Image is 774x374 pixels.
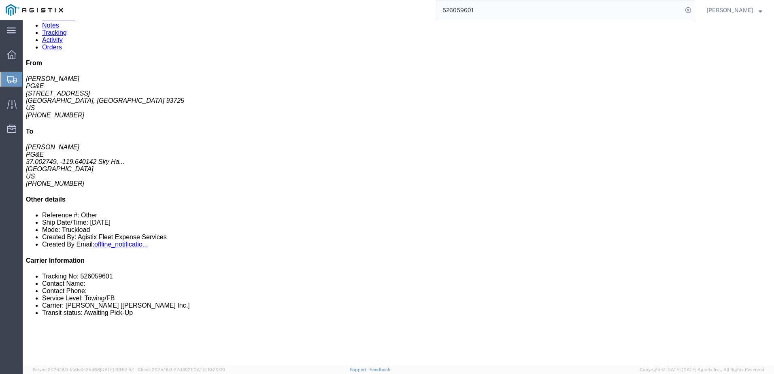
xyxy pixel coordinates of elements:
span: Deni Smith [707,6,753,15]
span: Copyright © [DATE]-[DATE] Agistix Inc., All Rights Reserved [640,366,764,373]
a: Feedback [370,367,390,372]
input: Search for shipment number, reference number [436,0,683,20]
span: Server: 2025.18.0-bb0e0c2bd68 [32,367,134,372]
span: [DATE] 09:52:52 [100,367,134,372]
button: [PERSON_NAME] [706,5,763,15]
a: Support [350,367,370,372]
iframe: FS Legacy Container [23,20,774,365]
img: logo [6,4,63,16]
span: [DATE] 10:20:09 [192,367,225,372]
span: Client: 2025.18.0-27d3021 [138,367,225,372]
